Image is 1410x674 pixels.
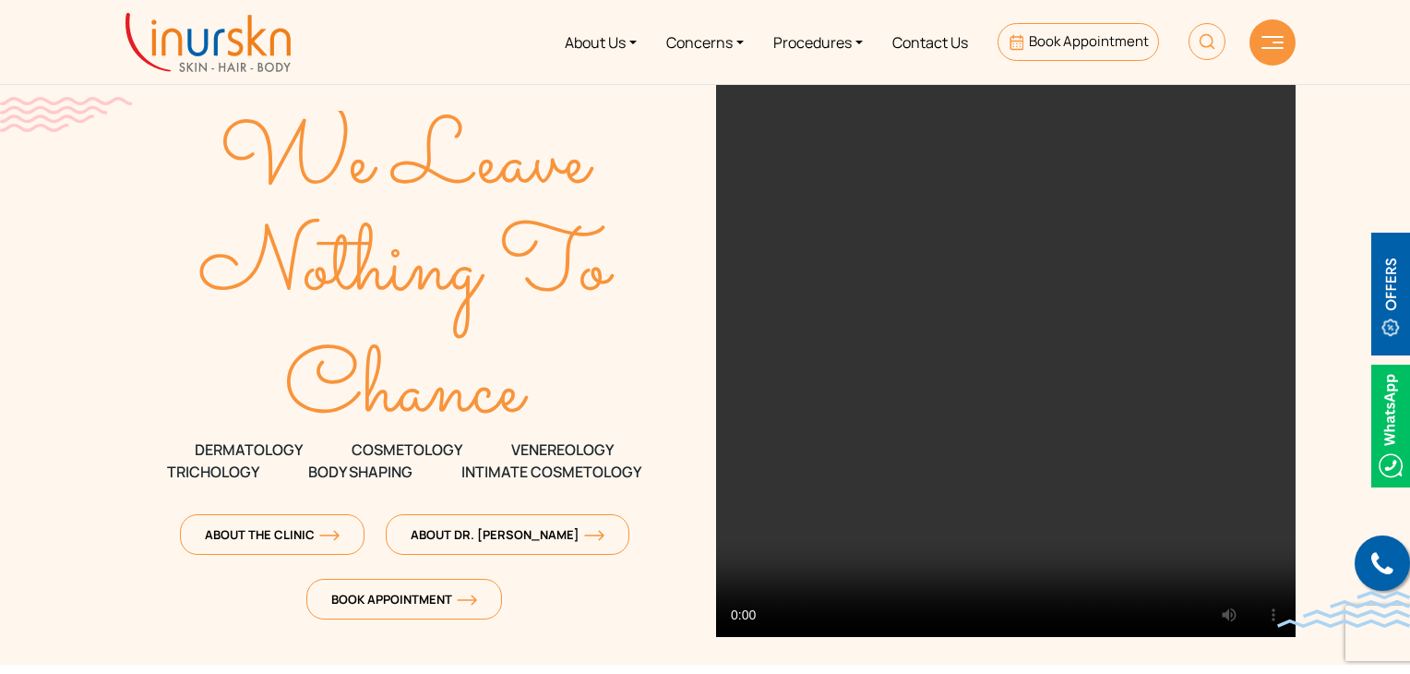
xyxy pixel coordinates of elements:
text: We Leave [220,95,594,232]
a: Book Appointment [998,23,1159,61]
img: bluewave [1277,591,1410,628]
text: Nothing To [199,201,615,338]
text: Chance [285,324,530,461]
img: orange-arrow [584,530,604,541]
img: orange-arrow [457,595,477,606]
img: Whatsappicon [1371,365,1410,487]
span: About The Clinic [205,526,340,543]
a: About Dr. [PERSON_NAME]orange-arrow [386,514,629,555]
span: DERMATOLOGY [195,439,303,461]
span: VENEREOLOGY [511,439,614,461]
a: Whatsappicon [1371,415,1410,435]
span: COSMETOLOGY [352,439,462,461]
a: About Us [550,7,651,77]
a: About The Clinicorange-arrow [180,514,364,555]
img: hamLine.svg [1261,36,1284,49]
img: HeaderSearch [1189,23,1225,60]
a: Procedures [759,7,878,77]
a: Book Appointmentorange-arrow [306,579,502,620]
span: Body Shaping [308,461,412,483]
img: offerBt [1371,233,1410,355]
span: Intimate Cosmetology [461,461,641,483]
img: orange-arrow [319,530,340,541]
a: Concerns [651,7,759,77]
a: Contact Us [878,7,983,77]
span: About Dr. [PERSON_NAME] [411,526,604,543]
img: inurskn-logo [125,13,291,72]
span: Book Appointment [331,591,477,608]
span: TRICHOLOGY [167,461,259,483]
span: Book Appointment [1029,31,1149,51]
